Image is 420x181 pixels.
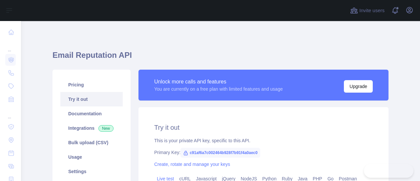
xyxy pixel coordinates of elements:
a: Create, rotate and manage your keys [154,162,230,167]
button: Upgrade [344,80,373,93]
a: Pricing [60,78,123,92]
a: Bulk upload (CSV) [60,135,123,150]
div: ... [5,106,16,120]
div: Unlock more calls and features [154,78,283,86]
div: This is your private API key, specific to this API. [154,137,373,144]
div: ... [5,39,16,53]
span: Invite users [359,7,385,14]
div: You are currently on a free plan with limited features and usage [154,86,283,92]
div: Primary Key: [154,149,373,156]
span: c91af6a7c002464b928f7b91f4a0aec0 [180,148,260,158]
a: Try it out [60,92,123,106]
button: Invite users [349,5,386,16]
h2: Try it out [154,123,373,132]
a: Usage [60,150,123,164]
a: Settings [60,164,123,179]
a: Documentation [60,106,123,121]
span: New [98,125,114,132]
a: Integrations New [60,121,123,135]
h1: Email Reputation API [52,50,388,66]
iframe: Toggle Customer Support [364,164,413,178]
